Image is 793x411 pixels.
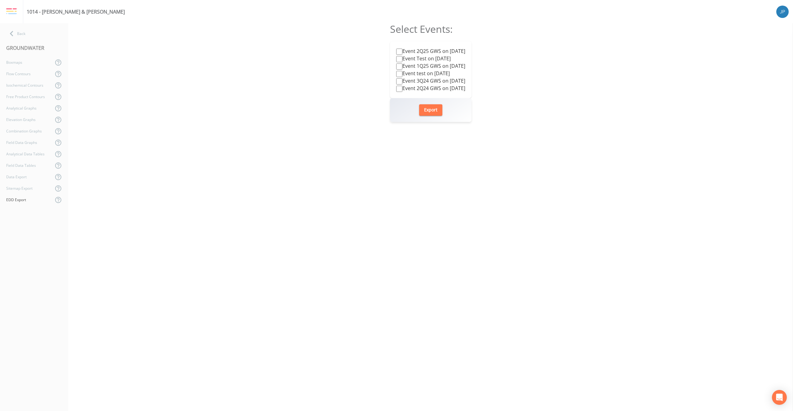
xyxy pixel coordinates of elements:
label: Event Test on [DATE] [396,55,451,62]
input: Event 2Q25 GWS on [DATE] [396,49,402,55]
div: Open Intercom Messenger [772,390,787,405]
h2: Select Events: [390,23,471,35]
button: Export [419,104,442,116]
div: 1014 - [PERSON_NAME] & [PERSON_NAME] [27,8,125,15]
img: logo [6,8,17,15]
input: Event 3Q24 GWS on [DATE] [396,78,402,84]
input: Event Test on [DATE] [396,56,402,62]
label: Event 2Q24 GWS on [DATE] [396,84,465,92]
label: Event 3Q24 GWS on [DATE] [396,77,465,84]
label: Event test on [DATE] [396,70,450,77]
input: Event 2Q24 GWS on [DATE] [396,86,402,92]
label: Event 1Q25 GWS on [DATE] [396,62,465,70]
input: Event 1Q25 GWS on [DATE] [396,63,402,70]
label: Event 2Q25 GWS on [DATE] [396,47,465,55]
img: 41241ef155101aa6d92a04480b0d0000 [776,6,789,18]
input: Event test on [DATE] [396,71,402,77]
